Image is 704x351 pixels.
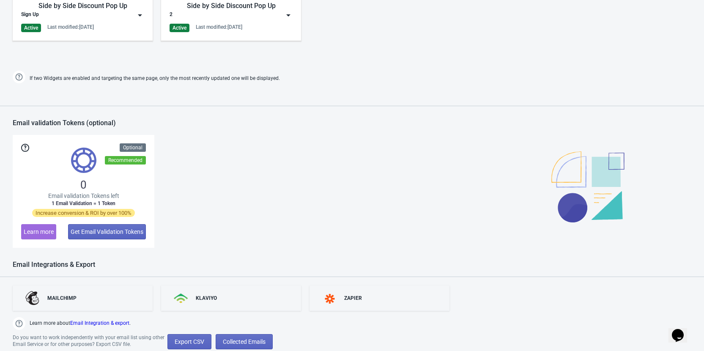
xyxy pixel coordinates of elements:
div: Active [170,24,189,32]
img: tokens.svg [71,148,96,173]
span: Email validation Tokens left [48,192,119,200]
div: 2 [170,11,173,19]
span: Increase conversion & ROI by over 100% [32,209,135,217]
img: dropdown.png [284,11,293,19]
img: zapier.svg [322,294,337,304]
span: Learn more about . [30,319,131,330]
button: Export CSV [167,334,211,349]
img: illustration.svg [551,151,625,222]
span: Collected Emails [223,338,266,345]
img: help.png [13,71,25,83]
span: 1 Email Validation = 1 Token [52,200,115,207]
span: 0 [80,178,87,192]
div: ZAPIER [344,295,362,302]
span: Export CSV [175,338,204,345]
iframe: chat widget [668,317,696,343]
div: Last modified: [DATE] [196,24,242,30]
div: Last modified: [DATE] [47,24,94,30]
span: Get Email Validation Tokens [71,228,143,235]
div: MAILCHIMP [47,295,77,302]
a: Email Integration & export [70,320,129,326]
button: Get Email Validation Tokens [68,224,146,239]
img: klaviyo.png [174,293,189,303]
img: help.png [13,317,25,330]
div: Side by Side Discount Pop Up [170,1,293,11]
div: KLAVIYO [196,295,217,302]
img: mailchimp.png [25,291,41,305]
div: Recommended [105,156,146,165]
div: Do you want to work independently with your email list using other Email Service or for other pur... [13,334,167,349]
button: Learn more [21,224,56,239]
div: Optional [120,143,146,152]
img: dropdown.png [136,11,144,19]
div: Active [21,24,41,32]
span: Learn more [24,228,54,235]
div: Sign Up [21,11,39,19]
button: Collected Emails [216,334,273,349]
span: If two Widgets are enabled and targeting the same page, only the most recently updated one will b... [30,71,280,85]
div: Side by Side Discount Pop Up [21,1,144,11]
